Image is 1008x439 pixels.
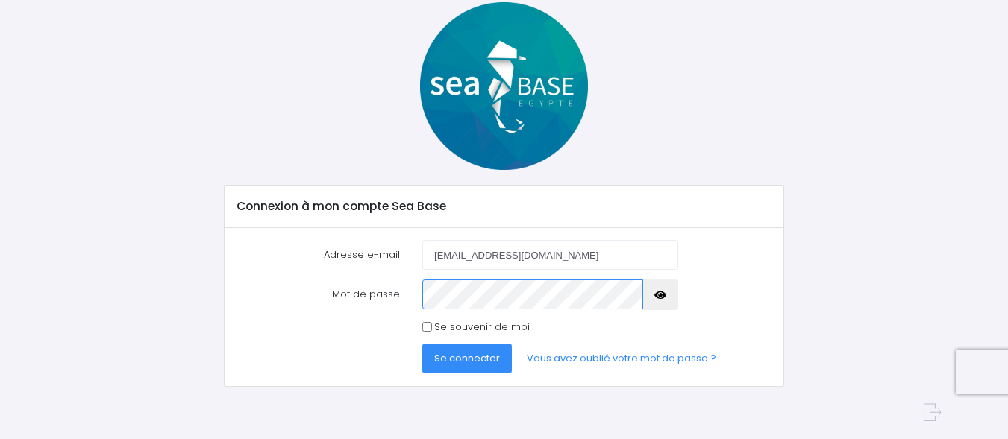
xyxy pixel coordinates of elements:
button: Se connecter [422,344,512,373]
a: Vous avez oublié votre mot de passe ? [515,344,728,373]
label: Adresse e-mail [225,240,411,270]
label: Mot de passe [225,279,411,309]
label: Se souvenir de moi [434,320,530,335]
div: Connexion à mon compte Sea Base [225,186,783,227]
span: Se connecter [434,351,500,365]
